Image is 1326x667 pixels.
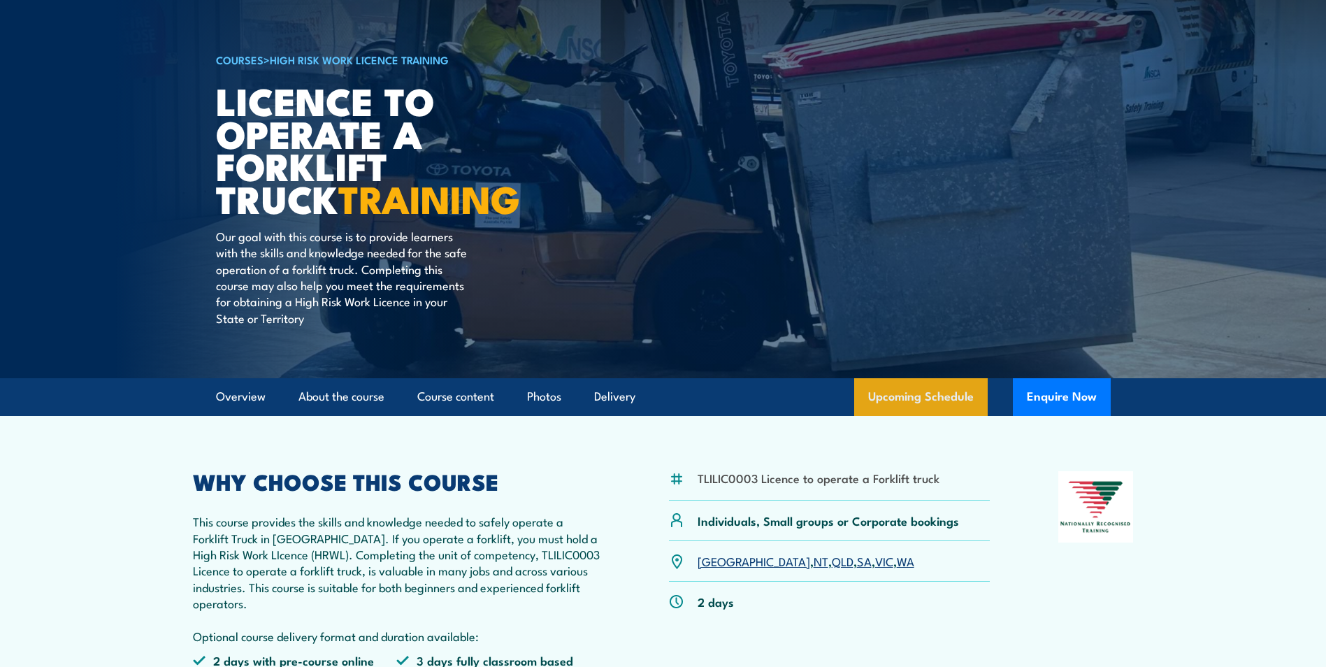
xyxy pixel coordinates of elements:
a: About the course [298,378,384,415]
p: Individuals, Small groups or Corporate bookings [698,512,959,529]
p: 2 days [698,594,734,610]
h2: WHY CHOOSE THIS COURSE [193,471,601,491]
a: Delivery [594,378,635,415]
li: TLILIC0003 Licence to operate a Forklift truck [698,470,939,486]
a: Upcoming Schedule [854,378,988,416]
p: This course provides the skills and knowledge needed to safely operate a Forklift Truck in [GEOGR... [193,513,601,644]
a: High Risk Work Licence Training [270,52,449,67]
a: Overview [216,378,266,415]
strong: TRAINING [338,168,520,227]
p: , , , , , [698,553,914,569]
a: COURSES [216,52,264,67]
a: QLD [832,552,853,569]
a: SA [857,552,872,569]
p: Our goal with this course is to provide learners with the skills and knowledge needed for the saf... [216,228,471,326]
h6: > [216,51,561,68]
a: Course content [417,378,494,415]
a: Photos [527,378,561,415]
button: Enquire Now [1013,378,1111,416]
a: VIC [875,552,893,569]
a: WA [897,552,914,569]
a: [GEOGRAPHIC_DATA] [698,552,810,569]
h1: Licence to operate a forklift truck [216,84,561,215]
a: NT [814,552,828,569]
img: Nationally Recognised Training logo. [1058,471,1134,543]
